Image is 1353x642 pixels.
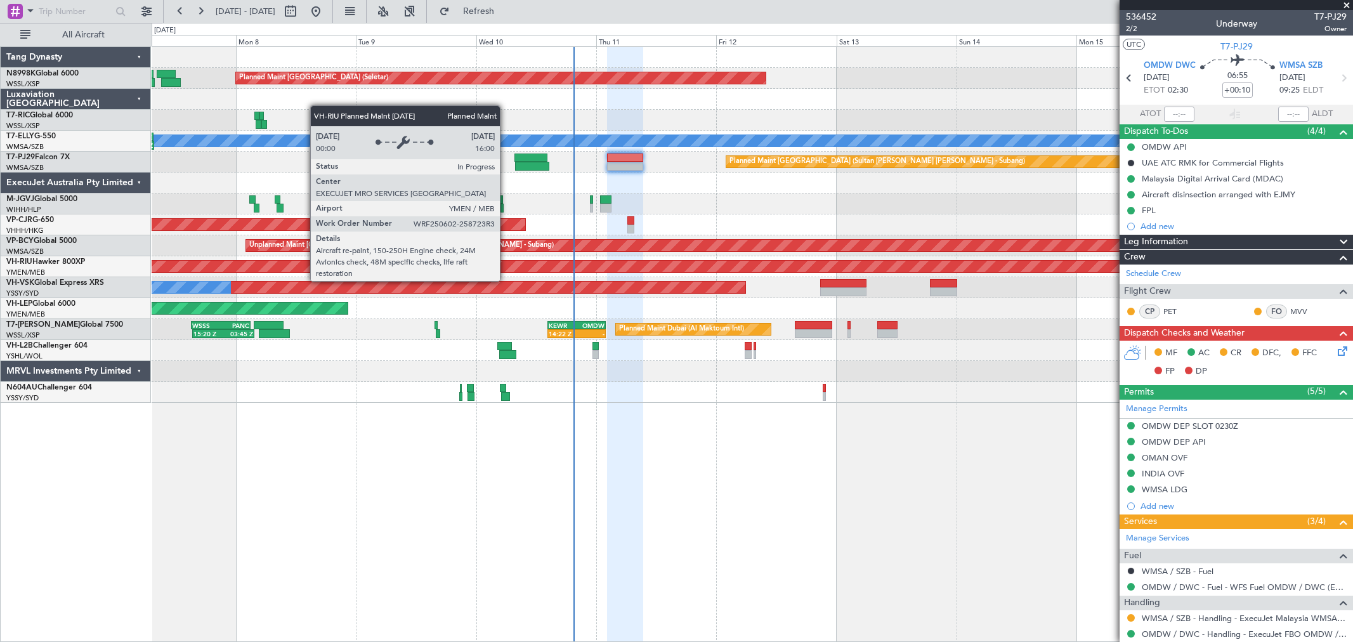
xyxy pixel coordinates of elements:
span: Crew [1124,250,1146,265]
div: UAE ATC RMK for Commercial Flights [1142,157,1284,168]
a: VHHH/HKG [6,226,44,235]
span: [DATE] - [DATE] [216,6,275,17]
div: Fri 12 [716,35,836,46]
div: OMDW DEP API [1142,436,1206,447]
a: Manage Permits [1126,403,1187,416]
a: T7-PJ29Falcon 7X [6,154,70,161]
span: Services [1124,514,1157,529]
a: VH-LEPGlobal 6000 [6,300,75,308]
div: - [577,330,605,337]
span: 536452 [1126,10,1156,23]
span: T7-[PERSON_NAME] [6,321,80,329]
a: WMSA/SZB [6,163,44,173]
a: VH-RIUHawker 800XP [6,258,85,266]
a: OMDW / DWC - Handling - ExecuJet FBO OMDW / DWC [1142,629,1347,639]
a: YSSY/SYD [6,393,39,403]
span: M-JGVJ [6,195,34,203]
a: MVV [1290,306,1319,317]
span: ETOT [1144,84,1165,97]
a: WMSA / SZB - Handling - ExecuJet Malaysia WMSA / SZB [1142,613,1347,624]
span: Dispatch Checks and Weather [1124,326,1245,341]
span: T7-PJ29 [6,154,35,161]
span: N8998K [6,70,36,77]
input: --:-- [1164,107,1194,122]
div: OMDW [577,322,605,329]
span: DFC, [1262,347,1281,360]
span: T7-RIC [6,112,30,119]
span: VH-L2B [6,342,33,350]
div: Underway [1216,17,1257,30]
div: Malaysia Digital Arrival Card (MDAC) [1142,173,1283,184]
span: Handling [1124,596,1160,610]
a: YSHL/WOL [6,351,42,361]
div: 03:45 Z [223,330,253,337]
span: ATOT [1140,108,1161,121]
div: FPL [1142,205,1156,216]
span: (4/4) [1307,124,1326,138]
div: INDIA OVF [1142,468,1184,479]
div: OMAN OVF [1142,452,1187,463]
span: VH-LEP [6,300,32,308]
div: Add new [1141,501,1347,511]
span: MF [1165,347,1177,360]
span: CR [1231,347,1241,360]
span: Permits [1124,385,1154,400]
span: N604AU [6,384,37,391]
span: 06:55 [1227,70,1248,82]
span: AC [1198,347,1210,360]
a: OMDW / DWC - Fuel - WFS Fuel OMDW / DWC (EJ Asia Only) [1142,582,1347,593]
div: Sun 7 [116,35,236,46]
a: T7-RICGlobal 6000 [6,112,73,119]
span: (3/4) [1307,514,1326,528]
button: All Aircraft [14,25,138,45]
div: PANC [221,322,249,329]
a: M-JGVJGlobal 5000 [6,195,77,203]
span: 02:30 [1168,84,1188,97]
a: VH-VSKGlobal Express XRS [6,279,104,287]
span: DP [1196,365,1207,378]
span: T7-PJ29 [1220,40,1253,53]
div: OMDW API [1142,141,1187,152]
div: Tue 9 [356,35,476,46]
div: Add new [1141,221,1347,232]
div: Wed 10 [476,35,596,46]
div: Planned Maint [GEOGRAPHIC_DATA] (Seletar) [239,69,388,88]
a: N8998KGlobal 6000 [6,70,79,77]
span: Refresh [452,7,506,16]
div: Planned Maint Dubai (Al Maktoum Intl) [619,320,744,339]
div: Sat 13 [837,35,957,46]
a: T7-[PERSON_NAME]Global 7500 [6,321,123,329]
a: YSSY/SYD [6,289,39,298]
span: 2/2 [1126,23,1156,34]
span: T7-PJ29 [1314,10,1347,23]
span: Owner [1314,23,1347,34]
div: Mon 8 [236,35,356,46]
div: WSSS [192,322,221,329]
div: [DATE] [154,25,176,36]
span: 09:25 [1279,84,1300,97]
a: WSSL/XSP [6,79,40,89]
span: VH-RIU [6,258,32,266]
div: 15:20 Z [193,330,223,337]
a: VH-L2BChallenger 604 [6,342,88,350]
span: WMSA SZB [1279,60,1323,72]
div: Thu 11 [596,35,716,46]
div: Aircraft disinsection arranged with EJMY [1142,189,1295,200]
a: WSSL/XSP [6,331,40,340]
span: Dispatch To-Dos [1124,124,1188,139]
span: VH-VSK [6,279,34,287]
span: Leg Information [1124,235,1188,249]
a: WMSA / SZB - Fuel [1142,566,1213,577]
a: VP-BCYGlobal 5000 [6,237,77,245]
a: N604AUChallenger 604 [6,384,92,391]
a: WMSA/SZB [6,247,44,256]
span: OMDW DWC [1144,60,1196,72]
span: [DATE] [1144,72,1170,84]
span: Fuel [1124,549,1141,563]
button: Refresh [433,1,509,22]
span: Flight Crew [1124,284,1171,299]
span: ALDT [1312,108,1333,121]
span: T7-ELLY [6,133,34,140]
a: WMSA/SZB [6,142,44,152]
a: VP-CJRG-650 [6,216,54,224]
